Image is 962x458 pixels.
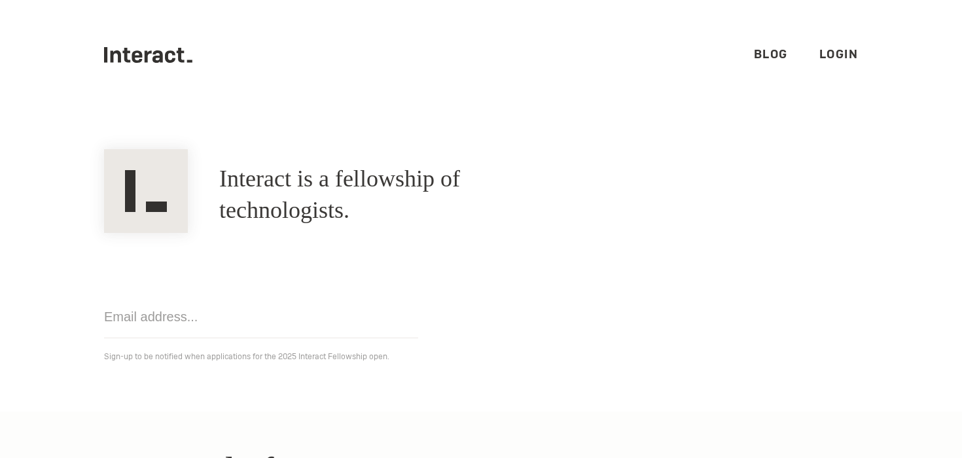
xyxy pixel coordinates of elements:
p: Sign-up to be notified when applications for the 2025 Interact Fellowship open. [104,349,858,364]
a: Blog [754,46,788,62]
input: Email address... [104,296,418,338]
h1: Interact is a fellowship of technologists. [219,164,573,226]
img: Interact Logo [104,149,188,233]
a: Login [819,46,859,62]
